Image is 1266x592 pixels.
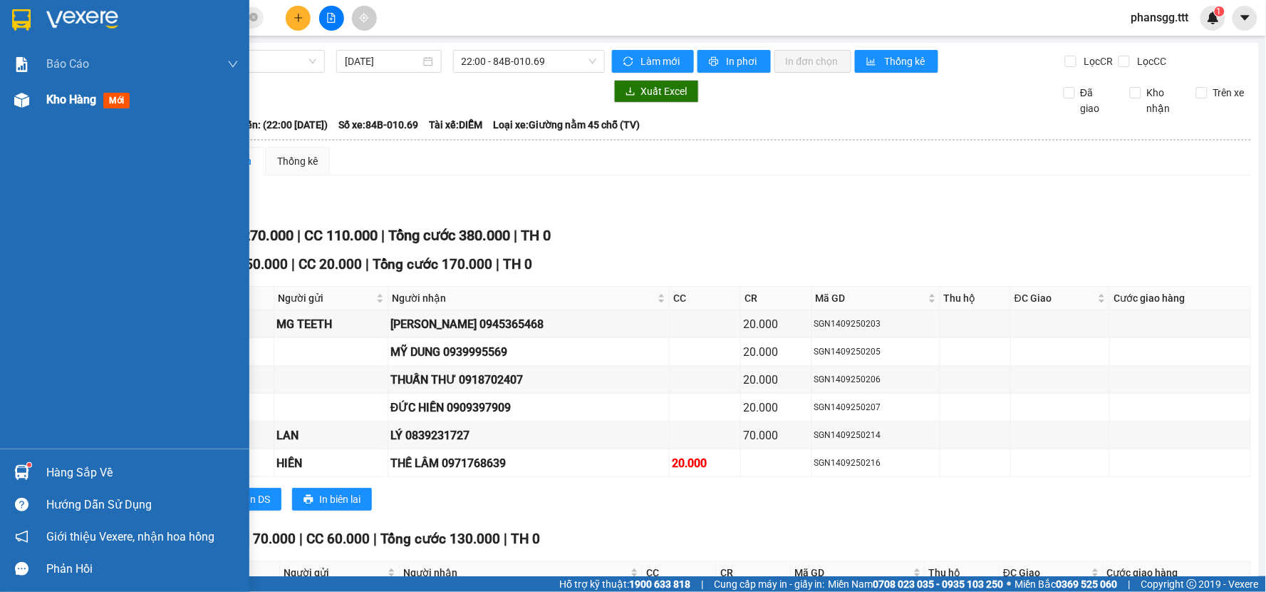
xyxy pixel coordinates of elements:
span: Người nhận [392,290,655,306]
button: bar-chartThống kê [855,50,938,73]
span: phansgg.ttt [1120,9,1200,26]
div: 20.000 [743,343,809,361]
button: syncLàm mới [612,50,694,73]
span: Nhận: [167,14,201,29]
span: question-circle [15,498,28,511]
span: In biên lai [319,491,360,507]
div: LÝ 0839231727 [390,427,667,444]
span: Tổng cước 170.000 [373,256,493,272]
span: Chuyến: (22:00 [DATE]) [224,117,328,133]
span: Người gửi [284,565,385,581]
span: Đã giao [1075,85,1119,116]
span: 22:00 - 84B-010.69 [462,51,596,72]
span: Kho nhận [1141,85,1185,116]
div: 20.000 [743,399,809,417]
img: warehouse-icon [14,93,29,108]
span: CR 150.000 [217,256,288,272]
span: | [504,531,508,547]
span: Miền Bắc [1015,576,1118,592]
td: SGN1409250207 [812,394,940,422]
div: SGN1409250207 [814,401,938,414]
span: Mã GD [816,290,925,306]
div: MG TEETH [276,315,385,333]
span: TH 0 [512,531,541,547]
div: [GEOGRAPHIC_DATA] [12,12,157,44]
span: Lọc CR [1079,53,1116,69]
div: SGN1409250216 [814,456,938,470]
button: In đơn chọn [774,50,852,73]
span: | [514,227,517,244]
span: printer [303,494,313,506]
div: 20.000 [743,371,809,389]
span: aim [359,13,369,23]
button: printerIn DS [220,488,281,511]
sup: 1 [1215,6,1225,16]
div: MỸ DUNG 0939995569 [390,343,667,361]
span: printer [709,56,721,68]
span: Miền Nam [829,576,1004,592]
span: caret-down [1239,11,1252,24]
th: Cước giao hàng [1110,287,1251,310]
span: Tài xế: DIỄM [429,117,482,133]
span: CC : [165,78,185,93]
span: download [626,86,635,98]
span: CC 60.000 [306,531,370,547]
span: CC 110.000 [304,227,378,244]
div: Thống kê [277,153,318,169]
span: close-circle [249,13,258,21]
button: plus [286,6,311,31]
span: Thống kê [884,53,927,69]
th: CC [643,561,717,585]
span: file-add [326,13,336,23]
th: CR [741,287,812,310]
img: warehouse-icon [14,465,29,480]
img: logo-vxr [12,9,31,31]
input: 14/09/2025 [345,53,420,69]
span: ĐC Giao [1015,290,1095,306]
span: In phơi [727,53,759,69]
div: SGN1409250203 [814,317,938,331]
sup: 1 [27,463,31,467]
th: Thu hộ [940,287,1012,310]
div: 70.000 [743,427,809,444]
div: LAN [12,44,157,61]
div: [PERSON_NAME] 0945365468 [390,315,667,333]
span: CC 20.000 [299,256,362,272]
span: sync [623,56,635,68]
span: Làm mới [641,53,683,69]
img: icon-new-feature [1207,11,1220,24]
span: copyright [1187,579,1197,589]
strong: 0369 525 060 [1057,578,1118,590]
span: Loại xe: Giường nằm 45 chỗ (TV) [493,117,640,133]
span: bar-chart [866,56,878,68]
span: down [227,58,239,70]
td: SGN1409250216 [812,449,940,477]
span: mới [103,93,130,108]
div: THUẤN THƯ 0918702407 [390,371,667,389]
span: TH 0 [504,256,533,272]
span: Báo cáo [46,55,89,73]
th: Thu hộ [925,561,1000,585]
span: plus [294,13,303,23]
span: Tổng cước 130.000 [380,531,501,547]
button: printerIn phơi [697,50,771,73]
span: | [297,227,301,244]
button: caret-down [1233,6,1257,31]
span: ⚪️ [1007,581,1012,587]
span: message [15,562,28,576]
span: | [299,531,303,547]
button: downloadXuất Excel [614,80,699,103]
span: Tổng cước 380.000 [388,227,510,244]
span: ĐC Giao [1003,565,1089,581]
button: file-add [319,6,344,31]
div: Tên hàng: 1TH +2 BỌC ( : 3 ) [12,103,281,121]
div: Hướng dẫn sử dụng [46,494,239,516]
th: CC [670,287,741,310]
span: | [373,531,377,547]
span: Cung cấp máy in - giấy in: [714,576,825,592]
span: | [701,576,703,592]
div: 20.000 [743,315,809,333]
div: 20.000 [672,454,738,472]
span: Giới thiệu Vexere, nhận hoa hồng [46,528,214,546]
span: CR 270.000 [220,227,294,244]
